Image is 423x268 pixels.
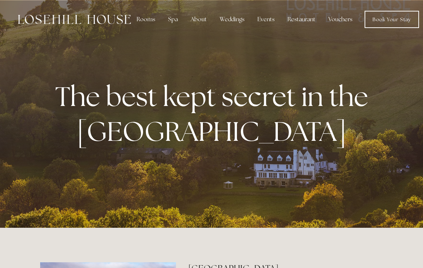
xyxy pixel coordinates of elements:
div: Restaurant [282,12,321,27]
div: Rooms [131,12,161,27]
div: About [185,12,213,27]
img: Losehill House [18,15,131,24]
div: Weddings [214,12,250,27]
a: Book Your Stay [365,11,419,28]
div: Spa [162,12,184,27]
strong: The best kept secret in the [GEOGRAPHIC_DATA] [55,79,374,149]
a: Vouchers [323,12,358,27]
div: Events [252,12,280,27]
